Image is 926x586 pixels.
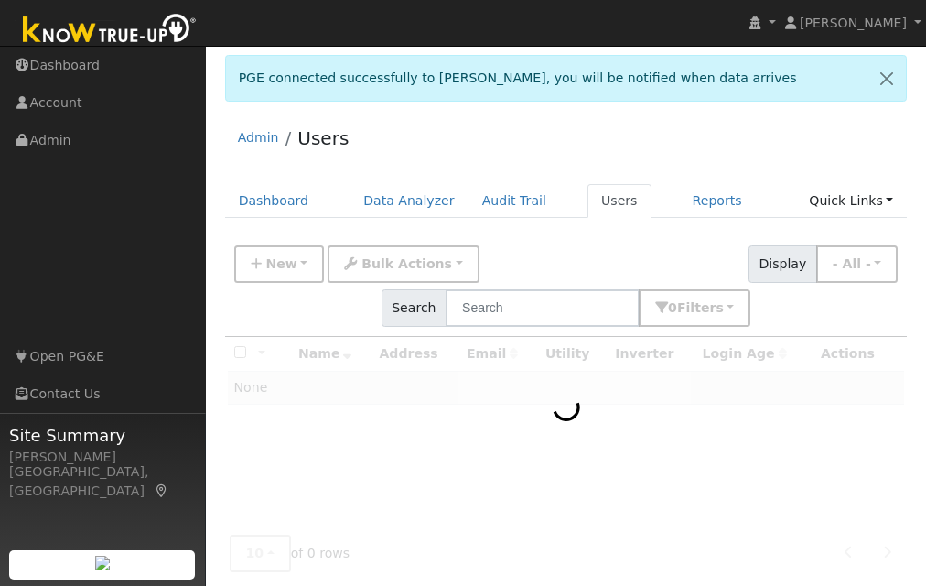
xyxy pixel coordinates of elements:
[265,256,296,271] span: New
[795,184,907,218] a: Quick Links
[225,184,323,218] a: Dashboard
[9,423,196,448] span: Site Summary
[867,56,906,101] a: Close
[361,256,452,271] span: Bulk Actions
[382,289,447,327] span: Search
[238,130,279,145] a: Admin
[587,184,651,218] a: Users
[816,245,899,283] button: - All -
[95,556,110,570] img: retrieve
[328,245,479,283] button: Bulk Actions
[639,289,750,327] button: 0Filters
[154,483,170,498] a: Map
[748,245,817,283] span: Display
[679,184,756,218] a: Reports
[14,10,206,51] img: Know True-Up
[677,300,724,315] span: Filter
[225,55,908,102] div: PGE connected successfully to [PERSON_NAME], you will be notified when data arrives
[9,462,196,501] div: [GEOGRAPHIC_DATA], [GEOGRAPHIC_DATA]
[446,289,640,327] input: Search
[800,16,907,30] span: [PERSON_NAME]
[297,127,349,149] a: Users
[716,300,723,315] span: s
[234,245,325,283] button: New
[468,184,560,218] a: Audit Trail
[9,448,196,467] div: [PERSON_NAME]
[350,184,468,218] a: Data Analyzer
